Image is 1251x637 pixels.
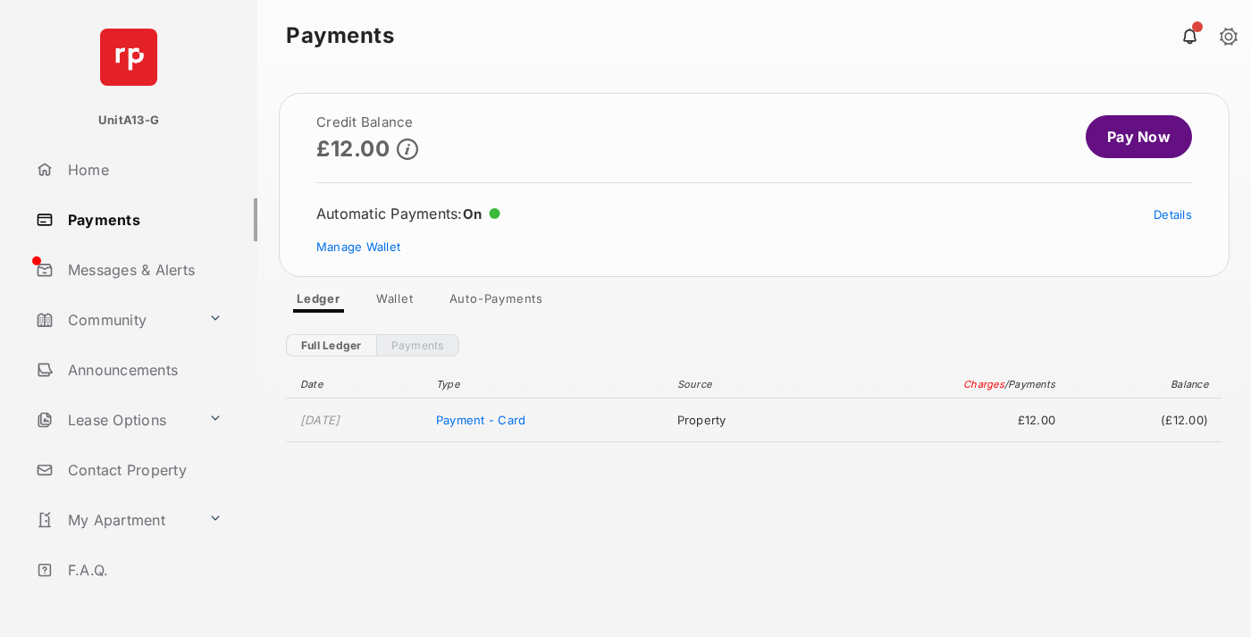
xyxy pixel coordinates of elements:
td: Property [668,398,819,442]
a: Auto-Payments [435,291,558,313]
span: £12.00 [827,413,1055,427]
a: Messages & Alerts [29,248,257,291]
span: Payment - Card [436,413,525,427]
a: Payments [29,198,257,241]
a: Payments [376,334,459,356]
span: / Payments [1004,378,1055,390]
h2: Credit Balance [316,115,418,130]
th: Date [286,371,427,398]
a: Contact Property [29,448,257,491]
a: Announcements [29,348,257,391]
a: Wallet [362,291,428,313]
th: Type [427,371,668,398]
a: Manage Wallet [316,239,400,254]
img: svg+xml;base64,PHN2ZyB4bWxucz0iaHR0cDovL3d3dy53My5vcmcvMjAwMC9zdmciIHdpZHRoPSI2NCIgaGVpZ2h0PSI2NC... [100,29,157,86]
span: Charges [963,378,1004,390]
a: Lease Options [29,398,201,441]
p: £12.00 [316,137,390,161]
strong: Payments [286,25,394,46]
th: Source [668,371,819,398]
th: Balance [1064,371,1222,398]
time: [DATE] [300,413,340,427]
div: Automatic Payments : [316,205,500,222]
p: UnitA13-G [98,112,159,130]
a: Ledger [282,291,355,313]
span: On [463,205,483,222]
a: F.A.Q. [29,549,257,591]
td: (£12.00) [1064,398,1222,442]
a: Full Ledger [286,334,376,356]
a: Community [29,298,201,341]
a: My Apartment [29,499,201,541]
a: Home [29,148,257,191]
a: Details [1154,207,1192,222]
